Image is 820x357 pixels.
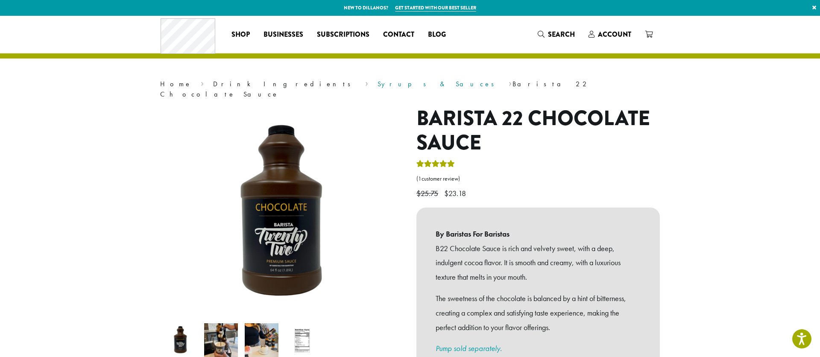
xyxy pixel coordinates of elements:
img: Barista 22 Chocolate Sauce [164,323,197,357]
span: $ [416,188,421,198]
span: Businesses [264,29,303,40]
span: › [365,76,368,89]
div: Rated 5.00 out of 5 [416,159,455,172]
img: Barista 22 Chocolate Sauce - Image 3 [245,323,278,357]
img: Barista 22 Chocolate Sauce - Image 4 [285,323,319,357]
a: Drink Ingredients [213,79,356,88]
p: B22 Chocolate Sauce is rich and velvety sweet, with a deep, indulgent cocoa flavor. It is smooth ... [436,241,641,284]
span: Search [548,29,575,39]
span: › [509,76,512,89]
a: Syrups & Sauces [378,79,500,88]
span: Account [598,29,631,39]
span: Blog [428,29,446,40]
a: Search [531,27,582,41]
span: › [201,76,204,89]
a: Pump sold separately. [436,343,502,353]
b: By Baristas For Baristas [436,227,641,241]
a: (1customer review) [416,175,660,183]
nav: Breadcrumb [160,79,660,99]
bdi: 23.18 [444,188,468,198]
span: Shop [231,29,250,40]
span: Subscriptions [317,29,369,40]
a: Get started with our best seller [395,4,476,12]
span: $ [444,188,448,198]
span: Contact [383,29,414,40]
h1: Barista 22 Chocolate Sauce [416,106,660,155]
bdi: 25.75 [416,188,440,198]
a: Home [160,79,192,88]
img: Barista 22 Chocolate Sauce - Image 2 [204,323,238,357]
a: Shop [225,28,257,41]
p: The sweetness of the chocolate is balanced by a hint of bitterness, creating a complex and satisf... [436,291,641,334]
span: 1 [418,175,422,182]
